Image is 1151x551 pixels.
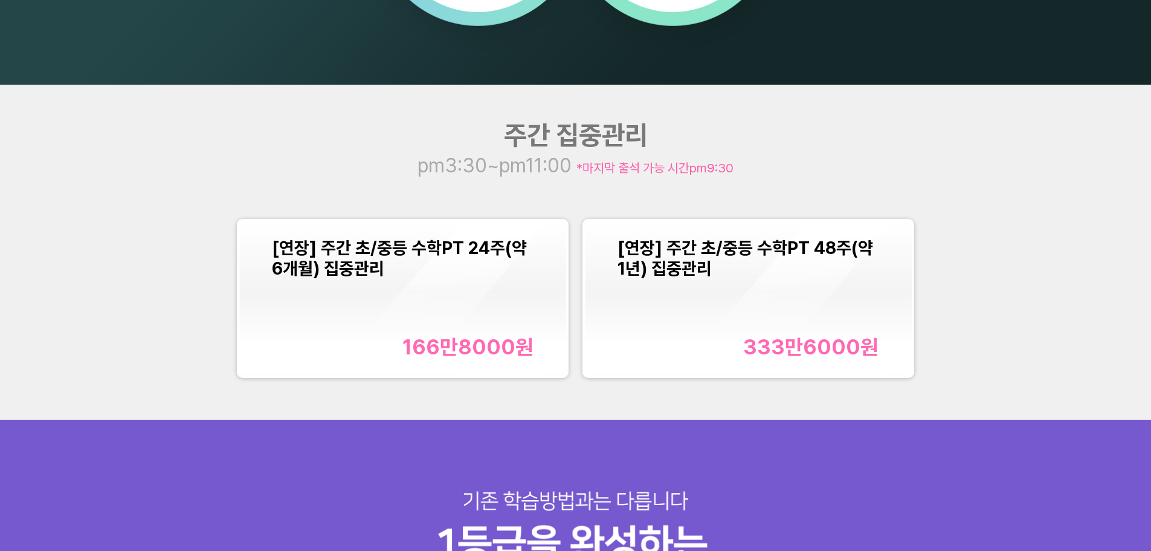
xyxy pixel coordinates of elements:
[617,238,873,279] span: [연장] 주간 초/중등 수학PT 48주(약 1년) 집중관리
[743,334,879,359] div: 333만6000 원
[576,160,733,175] span: *마지막 출석 가능 시간 pm9:30
[418,154,576,177] span: pm3:30~pm11:00
[272,238,527,279] span: [연장] 주간 초/중등 수학PT 24주(약 6개월) 집중관리
[504,119,648,151] span: 주간 집중관리
[402,334,534,359] div: 166만8000 원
